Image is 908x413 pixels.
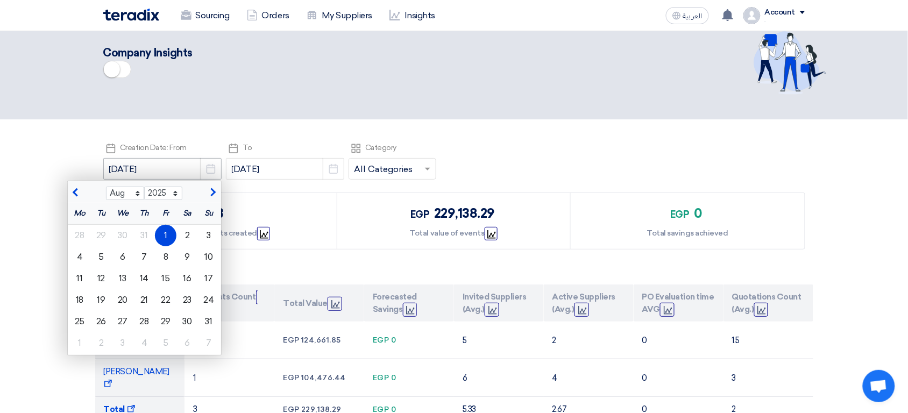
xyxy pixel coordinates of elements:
[198,203,219,224] div: Su
[90,311,112,332] div: 26
[198,311,219,332] div: 31
[723,322,813,359] td: 1.5
[176,311,198,332] div: 30
[723,284,813,322] th: Quotations Count (Avg.)
[155,225,176,246] div: 1
[434,205,495,221] span: 229,138.29
[120,143,187,152] span: Creation Date: From
[133,203,155,224] div: Th
[373,373,389,382] span: egp
[69,332,90,354] div: 1
[743,7,761,24] img: profile_test.png
[198,289,219,311] div: 24
[185,359,274,397] td: 1
[155,268,176,289] div: 15
[723,359,813,397] td: 3
[155,246,176,268] div: 8
[103,45,595,61] div: Company Insights
[301,373,346,382] span: 104,476.44
[765,8,796,17] div: Account
[754,31,827,95] img: invite_your_team.svg
[112,268,133,289] div: 13
[176,332,198,354] div: 6
[364,284,454,322] th: Forecasted Savings
[112,311,133,332] div: 27
[155,289,176,311] div: 22
[391,373,396,382] span: 0
[185,322,274,359] td: 2
[544,284,634,322] th: Active Suppliers (Avg.)
[133,311,155,332] div: 28
[133,289,155,311] div: 21
[112,246,133,268] div: 6
[863,370,895,402] div: Open chat
[90,246,112,268] div: 5
[69,246,90,268] div: 4
[634,284,723,322] th: PO Evaluation time AVG
[381,4,444,27] a: Insights
[410,227,498,239] div: Total value of events
[765,17,805,23] div: .
[69,268,90,289] div: 11
[172,4,238,27] a: Sourcing
[69,311,90,332] div: 25
[103,9,159,21] img: Teradix logo
[176,289,198,311] div: 23
[90,289,112,311] div: 19
[198,225,219,246] div: 3
[238,4,298,27] a: Orders
[133,332,155,354] div: 4
[90,203,112,224] div: Tu
[694,205,703,221] span: 0
[112,332,133,354] div: 3
[185,284,274,322] th: Requests Count
[90,225,112,246] div: 29
[226,158,344,180] input: to
[112,225,133,246] div: 30
[454,359,544,397] td: 6
[95,271,813,282] h5: Open Requests
[103,158,222,180] input: from
[155,311,176,332] div: 29
[647,227,728,239] div: Total savings achieved
[544,359,634,397] td: 4
[176,203,198,224] div: Sa
[176,246,198,268] div: 9
[216,204,224,223] div: 3
[298,4,381,27] a: My Suppliers
[198,332,219,354] div: 7
[243,143,252,152] span: To
[104,367,169,389] span: [PERSON_NAME]
[198,268,219,289] div: 17
[90,268,112,289] div: 12
[373,336,389,345] span: egp
[69,203,90,224] div: Mo
[112,289,133,311] div: 20
[634,322,723,359] td: 0
[69,289,90,311] div: 18
[365,143,396,152] span: Category
[666,7,709,24] button: العربية
[283,373,300,382] span: egp
[454,322,544,359] td: 5
[634,359,723,397] td: 0
[283,336,300,345] span: egp
[198,246,219,268] div: 10
[544,322,634,359] td: 2
[683,12,703,20] span: العربية
[410,209,430,220] span: egp
[391,336,396,345] span: 0
[133,268,155,289] div: 14
[274,284,364,322] th: Total Value
[176,225,198,246] div: 2
[454,284,544,322] th: Invited Suppliers (Avg.)
[69,225,90,246] div: 28
[671,209,690,220] span: egp
[155,203,176,224] div: Fr
[176,268,198,289] div: 16
[301,336,341,345] span: 124,661.85
[133,225,155,246] div: 31
[155,332,176,354] div: 5
[90,332,112,354] div: 2
[133,246,155,268] div: 7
